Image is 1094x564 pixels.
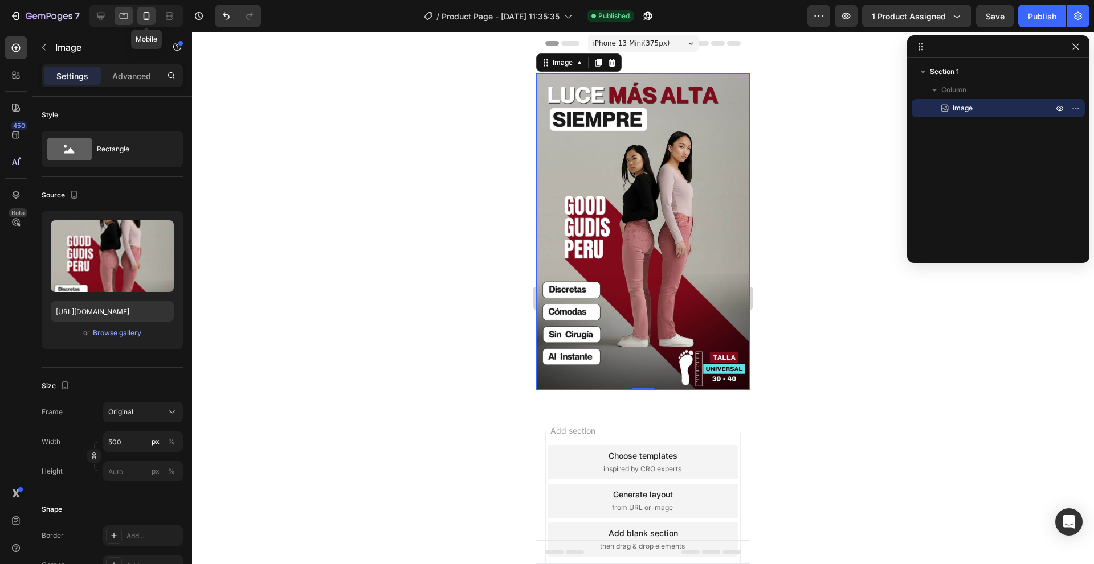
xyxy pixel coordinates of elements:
[168,437,175,447] div: %
[930,66,959,77] span: Section 1
[97,136,166,162] div: Rectangle
[976,5,1014,27] button: Save
[42,407,63,417] label: Frame
[152,437,160,447] div: px
[103,431,183,452] input: px%
[75,9,80,23] p: 7
[42,504,62,514] div: Shape
[442,10,560,22] span: Product Page - [DATE] 11:35:35
[42,437,60,447] label: Width
[953,102,973,114] span: Image
[5,5,85,27] button: 7
[55,40,152,54] p: Image
[862,5,971,27] button: 1 product assigned
[42,188,81,203] div: Source
[103,402,183,422] button: Original
[152,466,160,476] div: px
[1055,508,1083,536] div: Open Intercom Messenger
[93,328,141,338] div: Browse gallery
[598,11,630,21] span: Published
[11,121,27,130] div: 450
[168,466,175,476] div: %
[941,84,966,96] span: Column
[1028,10,1056,22] div: Publish
[42,110,58,120] div: Style
[872,10,946,22] span: 1 product assigned
[215,5,261,27] div: Undo/Redo
[436,10,439,22] span: /
[126,531,180,541] div: Add...
[103,461,183,481] input: px%
[51,301,174,322] input: https://example.com/image.jpg
[42,530,64,541] div: Border
[149,435,162,448] button: %
[108,407,133,417] span: Original
[986,11,1005,21] span: Save
[42,466,63,476] label: Height
[51,220,174,292] img: preview-image
[92,327,142,339] button: Browse gallery
[56,70,88,82] p: Settings
[9,208,27,217] div: Beta
[83,326,90,340] span: or
[536,32,750,564] iframe: Design area
[165,435,178,448] button: px
[1018,5,1066,27] button: Publish
[165,464,178,478] button: px
[112,70,151,82] p: Advanced
[149,464,162,478] button: %
[42,378,72,394] div: Size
